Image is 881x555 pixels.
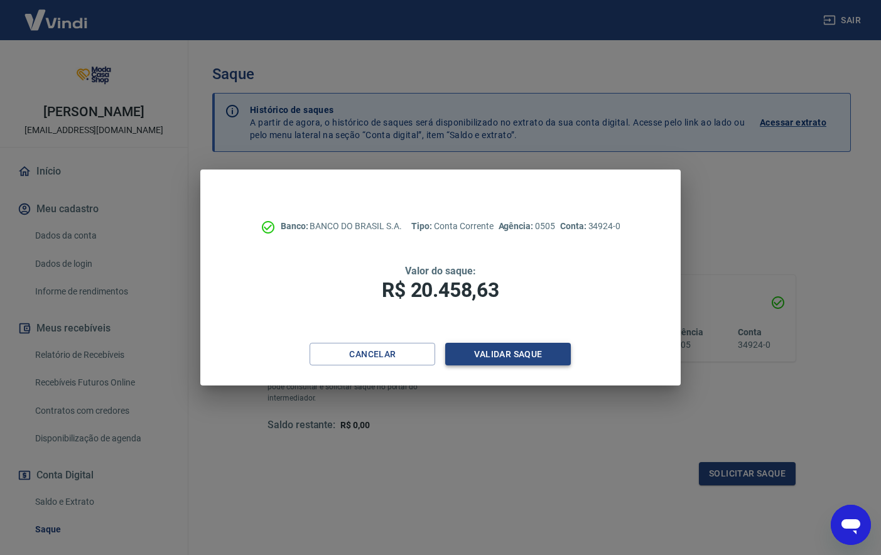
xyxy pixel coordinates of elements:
span: Banco: [281,221,310,231]
span: Valor do saque: [405,265,475,277]
p: 34924-0 [560,220,620,233]
p: Conta Corrente [411,220,493,233]
p: BANCO DO BRASIL S.A. [281,220,402,233]
button: Cancelar [310,343,435,366]
p: 0505 [499,220,555,233]
span: Agência: [499,221,536,231]
button: Validar saque [445,343,571,366]
iframe: Botão para abrir a janela de mensagens [831,505,871,545]
span: R$ 20.458,63 [382,278,499,302]
span: Conta: [560,221,588,231]
span: Tipo: [411,221,434,231]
